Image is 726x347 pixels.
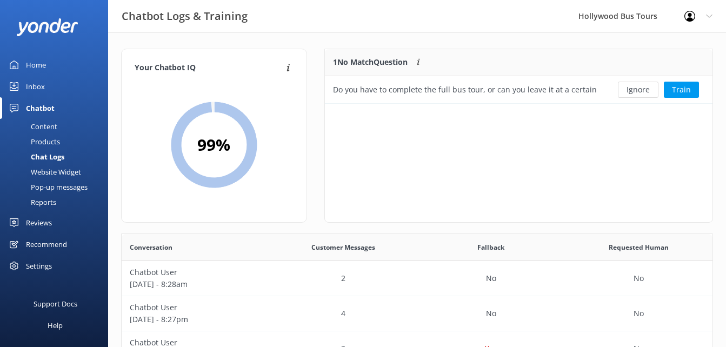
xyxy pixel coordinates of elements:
span: Fallback [477,242,504,252]
div: row [325,76,712,103]
a: Products [6,134,108,149]
p: No [486,272,496,284]
div: Reviews [26,212,52,233]
div: Chat Logs [6,149,64,164]
h2: 99 % [197,132,230,158]
div: Settings [26,255,52,277]
button: Train [664,82,699,98]
p: No [634,308,644,319]
p: 4 [341,308,345,319]
a: Pop-up messages [6,179,108,195]
p: Chatbot User [130,266,261,278]
div: row [122,296,712,331]
div: Pop-up messages [6,179,88,195]
img: yonder-white-logo.png [16,18,78,36]
span: Customer Messages [311,242,375,252]
p: No [486,308,496,319]
div: Home [26,54,46,76]
p: 2 [341,272,345,284]
span: Conversation [130,242,172,252]
div: grid [325,76,712,103]
span: Requested Human [609,242,669,252]
a: Reports [6,195,108,210]
p: [DATE] - 8:28am [130,278,261,290]
p: 1 No Match Question [333,56,408,68]
div: Reports [6,195,56,210]
a: Website Widget [6,164,108,179]
div: Inbox [26,76,45,97]
button: Ignore [618,82,658,98]
div: Do you have to complete the full bus tour, or can you leave it at a certain stop [333,84,596,96]
p: No [634,272,644,284]
p: Chatbot User [130,302,261,313]
h4: Your Chatbot IQ [135,62,283,74]
div: Support Docs [34,293,77,315]
div: Website Widget [6,164,81,179]
div: Products [6,134,60,149]
p: [DATE] - 8:27pm [130,313,261,325]
a: Content [6,119,108,134]
div: Help [48,315,63,336]
div: row [122,261,712,296]
a: Chat Logs [6,149,108,164]
div: Recommend [26,233,67,255]
h3: Chatbot Logs & Training [122,8,248,25]
div: Chatbot [26,97,55,119]
div: Content [6,119,57,134]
